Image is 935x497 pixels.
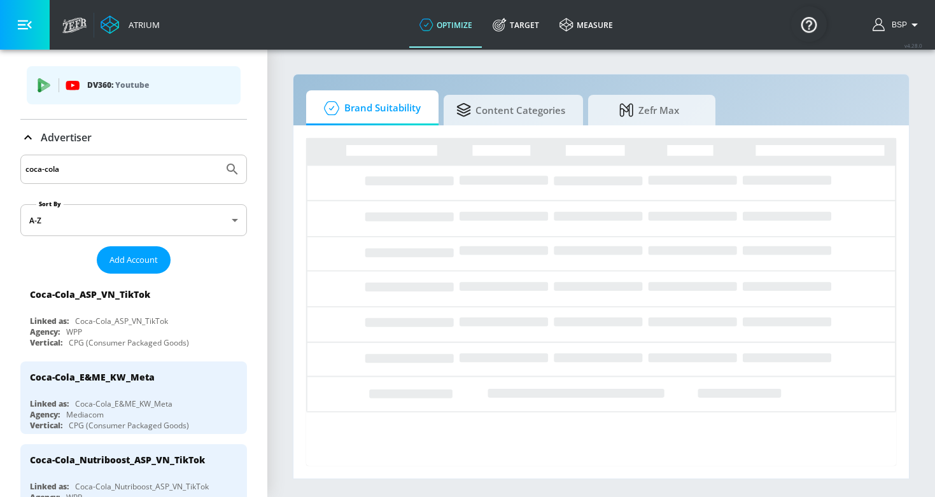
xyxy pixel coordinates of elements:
ul: list of platforms [27,61,241,113]
div: Linked as: [30,398,69,409]
div: Coca-Cola_E&ME_KW_MetaLinked as:Coca-Cola_E&ME_KW_MetaAgency:MediacomVertical:CPG (Consumer Packa... [20,361,247,434]
label: Sort By [36,200,64,208]
span: Brand Suitability [319,93,421,123]
div: Vertical: [30,420,62,431]
div: Coca-Cola_ASP_VN_TikTok [75,316,168,326]
input: Search by name [25,161,218,178]
p: Advertiser [41,130,92,144]
a: Target [482,2,549,48]
p: DV360: [87,78,230,92]
button: Submit Search [218,155,246,183]
div: Coca-Cola_ASP_VN_TikTokLinked as:Coca-Cola_ASP_VN_TikTokAgency:WPPVertical:CPG (Consumer Packaged... [20,279,247,351]
a: measure [549,2,623,48]
span: v 4.28.0 [904,42,922,49]
span: login as: bsp_linking@zefr.com [887,20,907,29]
div: Advertiser [20,120,247,155]
div: Linked as: [30,481,69,492]
div: Atrium [123,19,160,31]
p: Youtube [115,78,149,92]
a: Atrium [101,15,160,34]
div: Coca-Cola_Nutriboost_ASP_VN_TikTok [75,481,209,492]
div: A-Z [20,204,247,236]
div: WPP [66,326,82,337]
span: Add Account [109,253,158,267]
div: Coca-Cola_Nutriboost_ASP_VN_TikTok [30,454,205,466]
span: Content Categories [456,95,565,125]
div: Vertical: [30,337,62,348]
div: Linked as: [30,316,69,326]
div: Mediacom [66,409,104,420]
button: Open Resource Center [791,6,827,42]
div: Agency: [30,326,60,337]
div: Coca-Cola_ASP_VN_TikTok [30,288,150,300]
div: Agency: [30,409,60,420]
button: BSP [873,17,922,32]
div: Coca-Cola_E&ME_KW_Meta [75,398,172,409]
div: CPG (Consumer Packaged Goods) [69,420,189,431]
a: optimize [409,2,482,48]
div: Coca-Cola_E&ME_KW_Meta [30,371,155,383]
div: DV360: Youtube [27,66,241,104]
button: Add Account [97,246,171,274]
div: CPG (Consumer Packaged Goods) [69,337,189,348]
span: Zefr Max [601,95,698,125]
